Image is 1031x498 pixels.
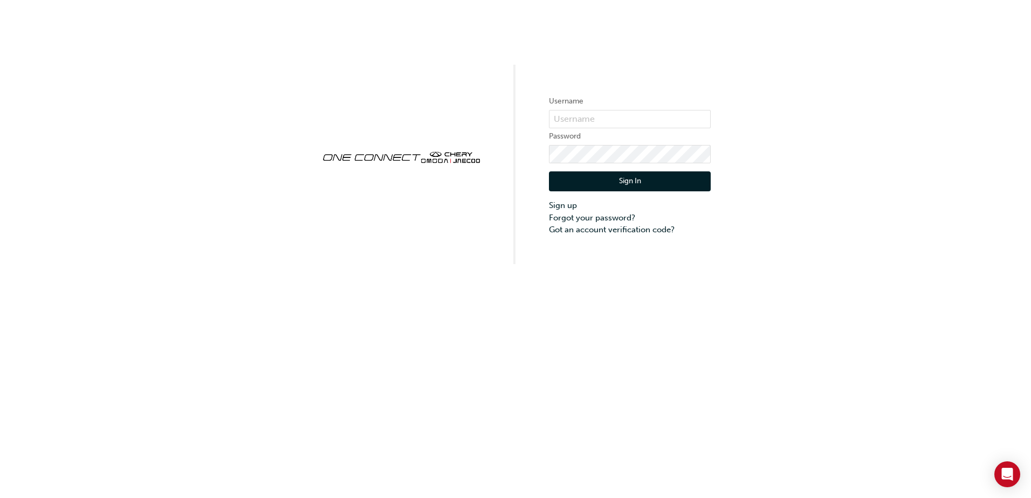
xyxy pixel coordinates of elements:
a: Got an account verification code? [549,224,711,236]
button: Sign In [549,171,711,192]
a: Sign up [549,199,711,212]
img: oneconnect [320,142,482,170]
div: Open Intercom Messenger [994,461,1020,487]
label: Username [549,95,711,108]
label: Password [549,130,711,143]
input: Username [549,110,711,128]
a: Forgot your password? [549,212,711,224]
